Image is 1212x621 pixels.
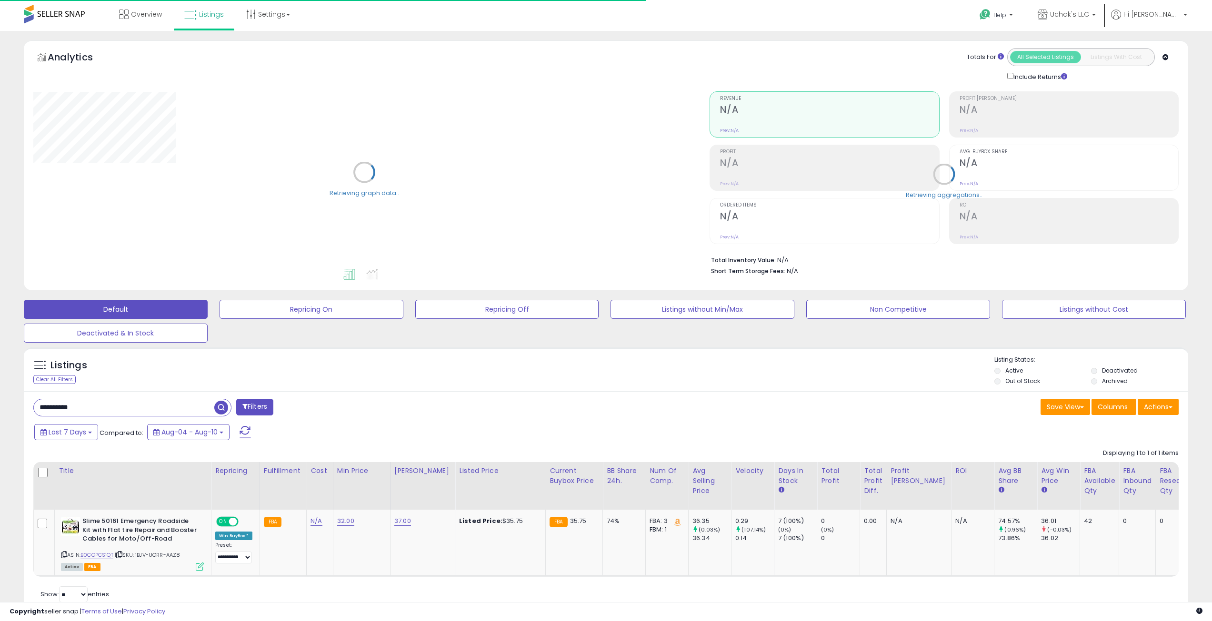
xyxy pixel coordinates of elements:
[692,517,731,525] div: 36.35
[161,427,218,437] span: Aug-04 - Aug-10
[40,590,109,599] span: Show: entries
[1041,517,1080,525] div: 36.01
[1081,51,1152,63] button: Listings With Cost
[10,607,165,616] div: seller snap | |
[337,466,386,476] div: Min Price
[1005,366,1023,375] label: Active
[215,466,256,476] div: Repricing
[1103,449,1179,458] div: Displaying 1 to 1 of 1 items
[699,526,720,533] small: (0.03%)
[49,427,86,437] span: Last 7 Days
[778,534,817,542] div: 7 (100%)
[570,516,587,525] span: 35.75
[337,516,354,526] a: 32.00
[735,466,770,476] div: Velocity
[821,526,834,533] small: (0%)
[59,466,207,476] div: Title
[1102,366,1138,375] label: Deactivated
[1138,399,1179,415] button: Actions
[692,466,727,496] div: Avg Selling Price
[998,534,1037,542] div: 73.86%
[24,324,208,343] button: Deactivated & In Stock
[998,486,1004,494] small: Avg BB Share.
[550,466,599,486] div: Current Buybox Price
[1041,534,1080,542] div: 36.02
[864,466,882,496] div: Total Profit Diff.
[1047,526,1072,533] small: (-0.03%)
[891,466,947,486] div: Profit [PERSON_NAME]
[61,563,83,571] span: All listings currently available for purchase on Amazon
[778,526,791,533] small: (0%)
[650,466,684,486] div: Num of Comp.
[692,534,731,542] div: 36.34
[61,517,204,570] div: ASIN:
[459,516,502,525] b: Listed Price:
[1160,466,1202,496] div: FBA Researching Qty
[80,551,113,559] a: B0CCPCS1QT
[237,518,252,526] span: OFF
[1084,466,1115,496] div: FBA Available Qty
[34,424,98,440] button: Last 7 Days
[220,300,403,319] button: Repricing On
[1123,466,1152,496] div: FBA inbound Qty
[33,375,76,384] div: Clear All Filters
[735,534,774,542] div: 0.14
[1102,377,1128,385] label: Archived
[147,424,230,440] button: Aug-04 - Aug-10
[778,517,817,525] div: 7 (100%)
[1092,399,1136,415] button: Columns
[955,466,990,476] div: ROI
[1123,517,1148,525] div: 0
[394,466,451,476] div: [PERSON_NAME]
[264,517,281,527] small: FBA
[1111,10,1187,31] a: Hi [PERSON_NAME]
[217,518,229,526] span: ON
[1041,466,1076,486] div: Avg Win Price
[48,50,111,66] h5: Analytics
[864,517,879,525] div: 0.00
[1123,10,1181,19] span: Hi [PERSON_NAME]
[821,466,856,486] div: Total Profit
[264,466,302,476] div: Fulfillment
[330,188,399,197] div: Retrieving graph data..
[1041,486,1047,494] small: Avg Win Price.
[61,517,80,536] img: 51bRVKFY-wL._SL40_.jpg
[735,517,774,525] div: 0.29
[955,517,987,525] div: N/A
[394,516,411,526] a: 37.00
[998,466,1033,486] div: Avg BB Share
[1041,399,1090,415] button: Save View
[806,300,990,319] button: Non Competitive
[891,517,944,525] div: N/A
[1005,377,1040,385] label: Out of Stock
[1160,517,1199,525] div: 0
[611,300,794,319] button: Listings without Min/Max
[199,10,224,19] span: Listings
[1004,526,1026,533] small: (0.96%)
[215,532,252,540] div: Win BuyBox *
[741,526,766,533] small: (107.14%)
[993,11,1006,19] span: Help
[215,542,252,563] div: Preset:
[778,486,784,494] small: Days In Stock.
[311,466,329,476] div: Cost
[906,190,982,199] div: Retrieving aggregations..
[84,563,100,571] span: FBA
[550,517,567,527] small: FBA
[821,517,860,525] div: 0
[81,607,122,616] a: Terms of Use
[459,517,538,525] div: $35.75
[1050,10,1089,19] span: Uchak's LLC
[415,300,599,319] button: Repricing Off
[1084,517,1112,525] div: 42
[650,525,681,534] div: FBM: 1
[607,466,641,486] div: BB Share 24h.
[10,607,44,616] strong: Copyright
[979,9,991,20] i: Get Help
[123,607,165,616] a: Privacy Policy
[24,300,208,319] button: Default
[100,428,143,437] span: Compared to:
[311,516,322,526] a: N/A
[650,517,681,525] div: FBA: 3
[998,517,1037,525] div: 74.57%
